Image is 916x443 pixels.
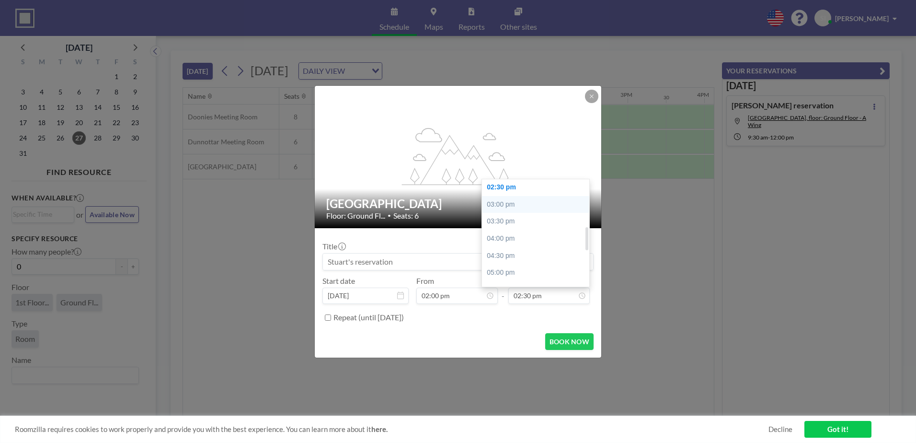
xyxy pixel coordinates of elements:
[333,313,404,322] label: Repeat (until [DATE])
[402,127,515,185] g: flex-grow: 1.2;
[482,179,594,196] div: 02:30 pm
[388,212,391,219] span: •
[545,333,594,350] button: BOOK NOW
[482,213,594,230] div: 03:30 pm
[326,211,385,221] span: Floor: Ground Fl...
[323,254,593,270] input: Stuart's reservation
[482,196,594,213] div: 03:00 pm
[482,281,594,299] div: 05:30 pm
[371,425,388,433] a: here.
[322,276,355,286] label: Start date
[482,247,594,265] div: 04:30 pm
[15,425,768,434] span: Roomzilla requires cookies to work properly and provide you with the best experience. You can lea...
[768,425,792,434] a: Decline
[322,242,345,251] label: Title
[482,230,594,247] div: 04:00 pm
[502,280,504,301] span: -
[326,197,591,211] h2: [GEOGRAPHIC_DATA]
[482,264,594,281] div: 05:00 pm
[416,276,434,286] label: From
[804,421,871,438] a: Got it!
[393,211,419,221] span: Seats: 6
